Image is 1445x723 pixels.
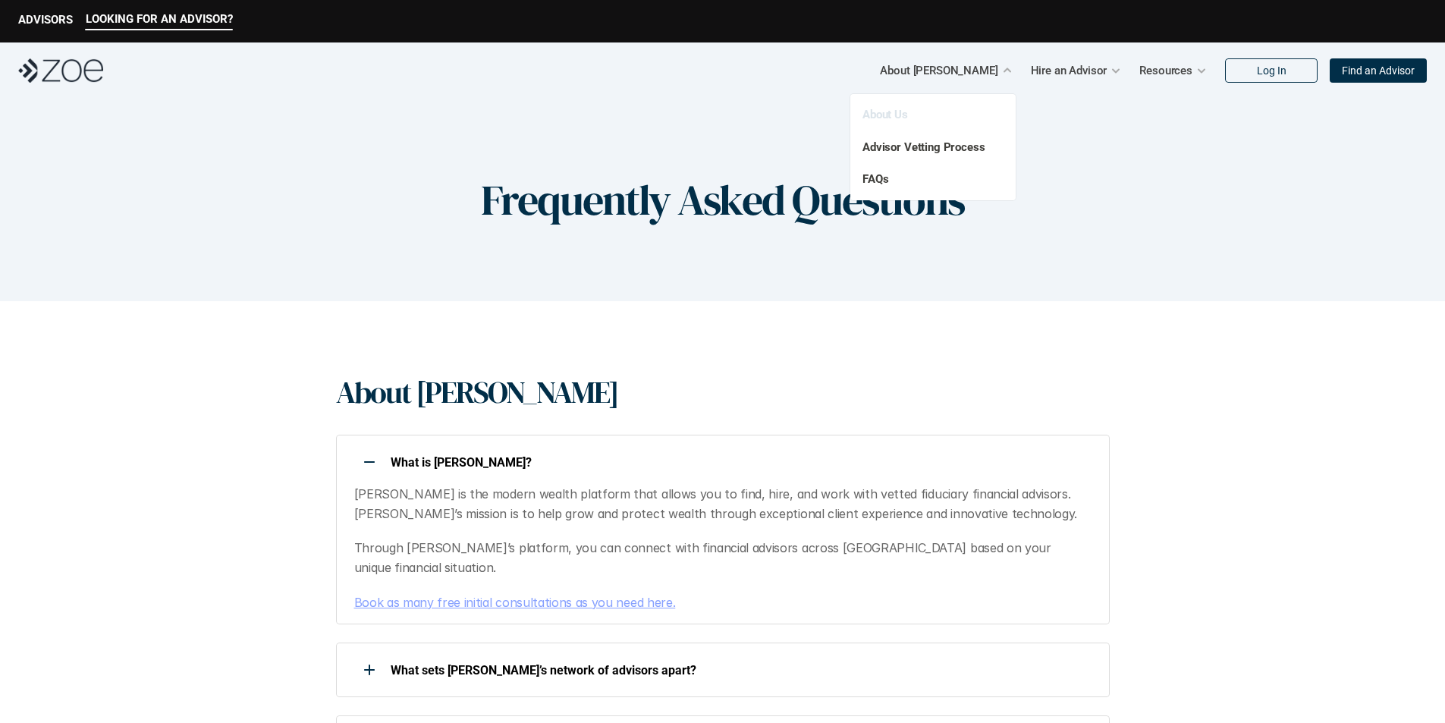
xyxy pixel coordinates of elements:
[1342,64,1415,77] p: Find an Advisor
[1330,58,1427,83] a: Find an Advisor
[354,595,676,610] a: Book as many free initial consultations as you need here.
[354,485,1091,523] p: [PERSON_NAME] is the modern wealth platform that allows you to find, hire, and work with vetted f...
[481,174,964,225] h1: Frequently Asked Questions
[354,539,1091,577] p: Through [PERSON_NAME]’s platform, you can connect with financial advisors across [GEOGRAPHIC_DATA...
[1225,58,1318,83] a: Log In
[86,12,233,26] p: LOOKING FOR AN ADVISOR?
[880,59,997,82] p: About [PERSON_NAME]
[18,13,73,27] p: ADVISORS
[1257,64,1286,77] p: Log In
[1031,59,1107,82] p: Hire an Advisor
[391,663,1090,677] p: What sets [PERSON_NAME]’s network of advisors apart?
[336,374,618,410] h1: About [PERSON_NAME]
[1139,59,1192,82] p: Resources
[862,172,888,186] a: FAQs
[862,108,908,121] a: About Us
[862,140,985,154] a: Advisor Vetting Process
[391,455,1090,470] p: What is [PERSON_NAME]?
